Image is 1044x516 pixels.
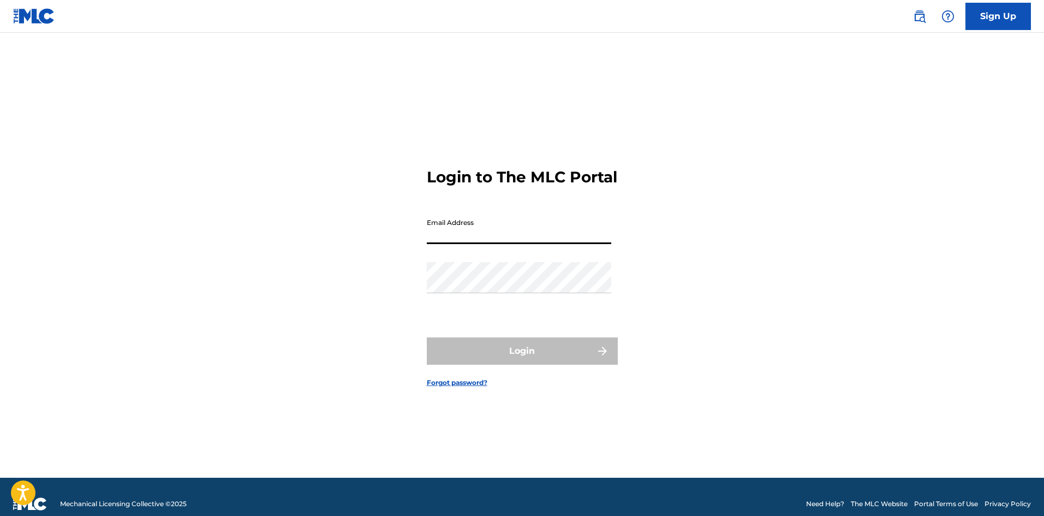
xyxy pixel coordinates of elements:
[851,499,908,509] a: The MLC Website
[806,499,844,509] a: Need Help?
[913,10,926,23] img: search
[985,499,1031,509] a: Privacy Policy
[427,168,617,187] h3: Login to The MLC Portal
[909,5,930,27] a: Public Search
[427,378,487,388] a: Forgot password?
[965,3,1031,30] a: Sign Up
[60,499,187,509] span: Mechanical Licensing Collective © 2025
[937,5,959,27] div: Help
[13,497,47,511] img: logo
[13,8,55,24] img: MLC Logo
[914,499,978,509] a: Portal Terms of Use
[941,10,954,23] img: help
